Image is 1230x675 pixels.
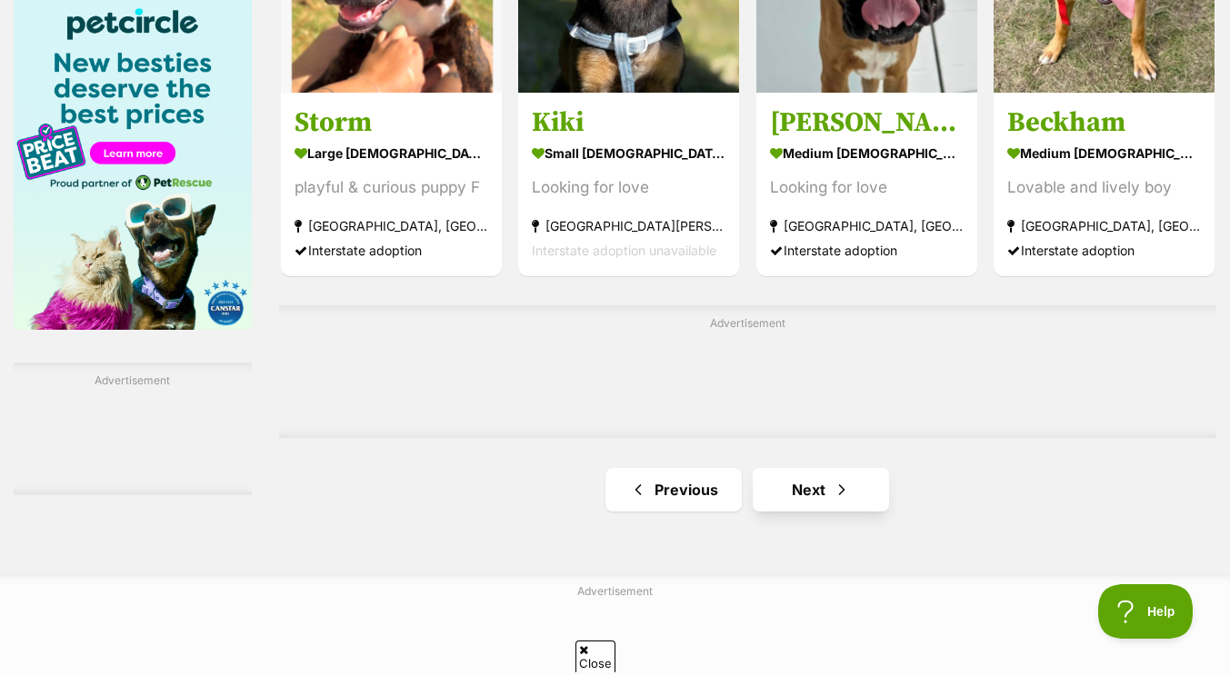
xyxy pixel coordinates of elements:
div: Advertisement [279,305,1216,438]
strong: [GEOGRAPHIC_DATA], [GEOGRAPHIC_DATA] [770,213,964,238]
a: [PERSON_NAME] medium [DEMOGRAPHIC_DATA] Dog Looking for love [GEOGRAPHIC_DATA], [GEOGRAPHIC_DATA]... [756,92,977,276]
h3: [PERSON_NAME] [770,105,964,140]
div: Looking for love [770,175,964,200]
h3: Storm [295,105,488,140]
div: Advertisement [14,362,252,495]
a: Beckham medium [DEMOGRAPHIC_DATA] Dog Lovable and lively boy [GEOGRAPHIC_DATA], [GEOGRAPHIC_DATA]... [994,92,1215,276]
strong: large [DEMOGRAPHIC_DATA] Dog [295,140,488,166]
strong: medium [DEMOGRAPHIC_DATA] Dog [1007,140,1201,166]
strong: [GEOGRAPHIC_DATA], [GEOGRAPHIC_DATA] [1007,213,1201,238]
strong: [GEOGRAPHIC_DATA], [GEOGRAPHIC_DATA] [295,213,488,238]
div: Lovable and lively boy [1007,175,1201,200]
div: Interstate adoption [770,238,964,263]
div: Interstate adoption [295,238,488,263]
h3: Kiki [532,105,725,140]
h3: Beckham [1007,105,1201,140]
nav: Pagination [279,468,1216,511]
strong: [GEOGRAPHIC_DATA][PERSON_NAME], [GEOGRAPHIC_DATA] [532,213,725,238]
span: Close [575,640,615,672]
div: Looking for love [532,175,725,200]
a: Next page [753,468,889,511]
span: Interstate adoption unavailable [532,243,716,258]
strong: medium [DEMOGRAPHIC_DATA] Dog [770,140,964,166]
div: playful & curious puppy F [295,175,488,200]
div: Interstate adoption [1007,238,1201,263]
a: Storm large [DEMOGRAPHIC_DATA] Dog playful & curious puppy F [GEOGRAPHIC_DATA], [GEOGRAPHIC_DATA]... [281,92,502,276]
a: Kiki small [DEMOGRAPHIC_DATA] Dog Looking for love [GEOGRAPHIC_DATA][PERSON_NAME], [GEOGRAPHIC_DA... [518,92,739,276]
iframe: Help Scout Beacon - Open [1098,584,1194,639]
strong: small [DEMOGRAPHIC_DATA] Dog [532,140,725,166]
a: Previous page [605,468,742,511]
